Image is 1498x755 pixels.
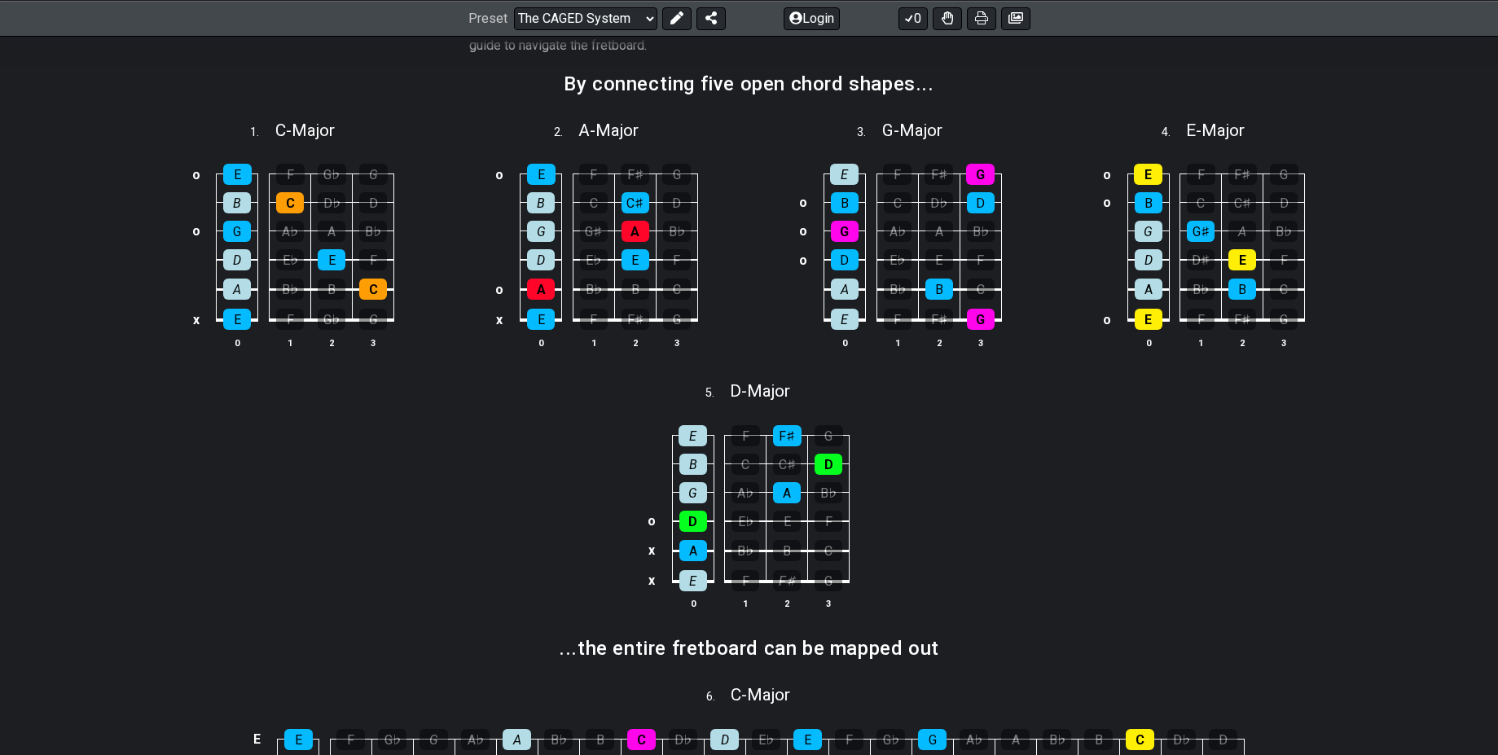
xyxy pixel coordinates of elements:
[1228,221,1256,242] div: A
[884,192,912,213] div: C
[731,685,790,705] span: C - Major
[275,121,335,140] span: C - Major
[831,279,859,300] div: A
[1162,124,1186,142] span: 4 .
[793,188,813,217] td: o
[831,221,859,242] div: G
[857,124,881,142] span: 3 .
[1270,309,1298,330] div: G
[967,221,995,242] div: B♭
[876,334,918,351] th: 1
[773,454,801,475] div: C♯
[731,482,759,503] div: A♭
[247,725,266,753] td: E
[966,164,995,185] div: G
[1186,121,1245,140] span: E - Major
[621,164,649,185] div: F♯
[573,334,614,351] th: 1
[270,334,311,351] th: 1
[490,304,509,335] td: x
[663,249,691,270] div: F
[752,729,780,750] div: E♭
[1127,334,1169,351] th: 0
[223,164,252,185] div: E
[1135,309,1162,330] div: E
[1135,192,1162,213] div: B
[898,7,928,29] button: 0
[578,121,639,140] span: A - Major
[527,249,555,270] div: D
[831,249,859,270] div: D
[967,249,995,270] div: F
[793,729,822,750] div: E
[925,192,953,213] div: D♭
[815,425,843,446] div: G
[223,309,251,330] div: E
[925,249,953,270] div: E
[773,482,801,503] div: A
[784,7,840,29] button: Login
[503,729,531,750] div: A
[663,309,691,330] div: G
[815,482,842,503] div: B♭
[1187,309,1215,330] div: F
[1187,249,1215,270] div: D♯
[925,309,953,330] div: F♯
[311,334,353,351] th: 2
[1187,192,1215,213] div: C
[1097,304,1117,335] td: o
[223,221,251,242] div: G
[882,121,942,140] span: G - Major
[1001,729,1030,750] div: A
[527,309,555,330] div: E
[663,192,691,213] div: D
[318,221,345,242] div: A
[679,540,707,561] div: A
[461,729,490,750] div: A♭
[276,192,304,213] div: C
[656,334,697,351] th: 3
[622,249,649,270] div: E
[669,729,697,750] div: D♭
[514,7,657,29] select: Preset
[217,334,258,351] th: 0
[1084,729,1113,750] div: B
[679,425,707,446] div: E
[815,454,842,475] div: D
[359,279,387,300] div: C
[793,245,813,274] td: o
[1167,729,1196,750] div: D♭
[663,279,691,300] div: C
[1228,279,1256,300] div: B
[1135,279,1162,300] div: A
[359,249,387,270] div: F
[1263,334,1305,351] th: 3
[276,221,304,242] div: A♭
[527,279,555,300] div: A
[1134,164,1162,185] div: E
[642,535,661,565] td: x
[564,75,934,93] h2: By connecting five open chord shapes...
[642,565,661,596] td: x
[815,511,842,532] div: F
[318,279,345,300] div: B
[622,309,649,330] div: F♯
[679,454,707,475] div: B
[490,160,509,189] td: o
[662,164,691,185] div: G
[420,729,448,750] div: G
[1097,188,1117,217] td: o
[378,729,406,750] div: G♭
[554,124,578,142] span: 2 .
[276,309,304,330] div: F
[318,192,345,213] div: D♭
[468,11,507,26] span: Preset
[960,729,988,750] div: A♭
[521,334,562,351] th: 0
[1043,729,1071,750] div: B♭
[318,309,345,330] div: G♭
[187,217,206,245] td: o
[933,7,962,29] button: Toggle Dexterity for all fretkits
[1097,160,1117,189] td: o
[580,221,608,242] div: G♯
